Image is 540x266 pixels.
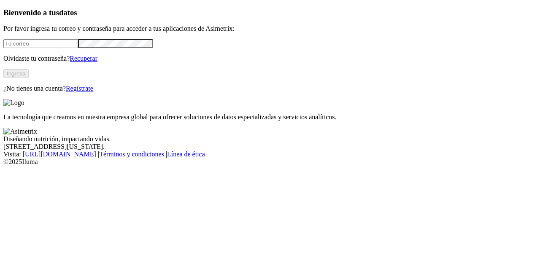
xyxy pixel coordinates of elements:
[3,39,78,48] input: Tu correo
[167,150,205,158] a: Línea de ética
[3,25,537,32] p: Por favor ingresa tu correo y contraseña para acceder a tus aplicaciones de Asimetrix:
[3,55,537,62] p: Olvidaste tu contraseña?
[3,158,537,166] div: © 2025 Iluma
[3,135,537,143] div: Diseñando nutrición, impactando vidas.
[3,8,537,17] h3: Bienvenido a tus
[23,150,96,158] a: [URL][DOMAIN_NAME]
[70,55,97,62] a: Recuperar
[3,150,537,158] div: Visita : | |
[3,143,537,150] div: [STREET_ADDRESS][US_STATE].
[59,8,77,17] span: datos
[3,113,537,121] p: La tecnología que creamos en nuestra empresa global para ofrecer soluciones de datos especializad...
[3,85,537,92] p: ¿No tienes una cuenta?
[99,150,164,158] a: Términos y condiciones
[66,85,93,92] a: Regístrate
[3,99,24,107] img: Logo
[3,69,29,78] button: Ingresa
[3,128,37,135] img: Asimetrix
